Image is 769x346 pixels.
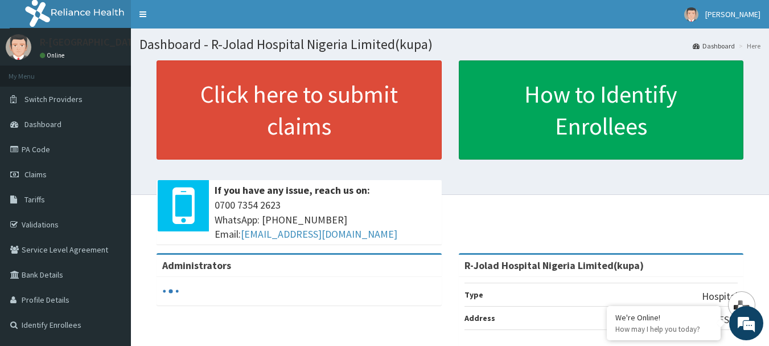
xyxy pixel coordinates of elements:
[702,289,738,304] p: Hospital
[24,119,61,129] span: Dashboard
[684,7,698,22] img: User Image
[464,259,644,272] strong: R-Jolad Hospital Nigeria Limited(kupa)
[157,60,442,160] a: Click here to submit claims
[464,313,495,323] b: Address
[215,184,370,197] b: If you have any issue, reach us on:
[736,41,760,51] li: Here
[615,312,712,323] div: We're Online!
[40,51,67,59] a: Online
[734,300,750,310] img: svg+xml,%3Csvg%20xmlns%3D%22http%3A%2F%2Fwww.w3.org%2F2000%2Fsvg%22%20width%3D%2228%22%20height%3...
[693,41,735,51] a: Dashboard
[6,34,31,60] img: User Image
[464,290,483,300] b: Type
[162,259,231,272] b: Administrators
[215,198,436,242] span: 0700 7354 2623 WhatsApp: [PHONE_NUMBER] Email:
[40,37,142,47] p: R-[GEOGRAPHIC_DATA]
[459,60,744,160] a: How to Identify Enrollees
[241,227,397,241] a: [EMAIL_ADDRESS][DOMAIN_NAME]
[24,194,45,205] span: Tariffs
[24,94,83,104] span: Switch Providers
[24,169,47,180] span: Claims
[139,37,760,52] h1: Dashboard - R-Jolad Hospital Nigeria Limited(kupa)
[615,324,712,334] p: How may I help you today?
[162,283,179,300] svg: audio-loading
[705,9,760,19] span: [PERSON_NAME]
